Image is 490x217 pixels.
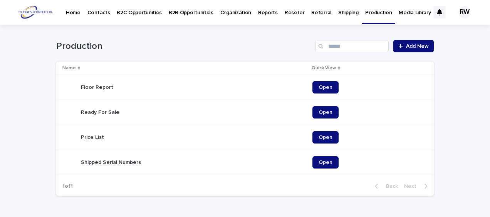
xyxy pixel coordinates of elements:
p: Name [62,64,76,72]
p: Shipped Serial Numbers [81,158,143,166]
tr: Shipped Serial NumbersShipped Serial Numbers Open [56,150,434,175]
span: Back [381,184,398,189]
a: Open [312,131,339,144]
input: Search [315,40,389,52]
a: Open [312,81,339,93]
span: Open [319,135,332,140]
button: Next [401,183,434,190]
span: Next [404,184,421,189]
a: Open [312,106,339,119]
h1: Production [56,41,312,52]
img: l22tfCASryn9SYBzxJ2O [15,5,56,20]
p: Quick View [312,64,336,72]
button: Back [369,183,401,190]
div: RW [458,6,471,18]
tr: Floor ReportFloor Report Open [56,75,434,100]
tr: Ready For SaleReady For Sale Open [56,100,434,125]
span: Open [319,160,332,165]
tr: Price ListPrice List Open [56,125,434,150]
a: Open [312,156,339,169]
span: Open [319,85,332,90]
p: Ready For Sale [81,108,121,116]
span: Add New [406,43,429,49]
p: Floor Report [81,83,115,91]
p: 1 of 1 [56,177,79,196]
a: Add New [393,40,434,52]
p: Price List [81,133,106,141]
span: Open [319,110,332,115]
